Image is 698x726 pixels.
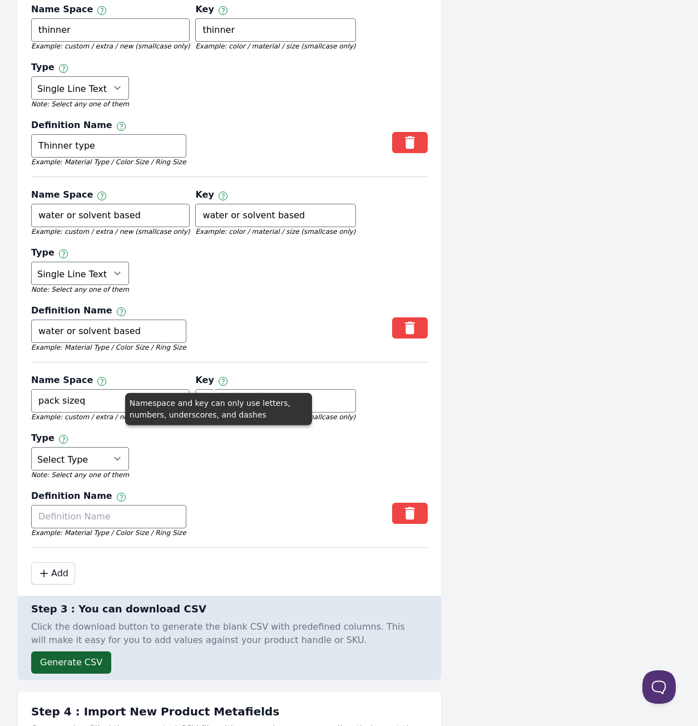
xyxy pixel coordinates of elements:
[195,42,355,51] em: Example: color / material / size (smallcase only)
[117,493,126,502] img: svg+xml;base64,PHN2ZyB4bWxucz0iaHR0cDovL3d3dy53My5vcmcvMjAwMC9zdmciIHZpZXdCb3g9IjAgMCAxNiAxNiIgZm...
[31,343,186,352] em: Example: Material Type / Color Size / Ring Size
[31,389,190,413] input: Namespace
[31,188,93,204] p: Name Space
[31,246,55,262] p: Type
[219,192,227,200] img: svg+xml;base64,PHN2ZyB4bWxucz0iaHR0cDovL3d3dy53My5vcmcvMjAwMC9zdmciIHZpZXdCb3g9IjAgMCAxNiAxNiIgZm...
[31,100,129,109] em: Note: Select any one of them
[97,6,106,15] img: svg+xml;base64,PHN2ZyB4bWxucz0iaHR0cDovL3d3dy53My5vcmcvMjAwMC9zdmciIHZpZXdCb3g9IjAgMCAxNiAxNiIgZm...
[31,374,93,389] p: Name Space
[31,616,422,651] p: Click the download button to generate the blank CSV with predefined columns. This will make it ea...
[31,651,111,674] button: Generate CSV
[195,389,355,413] input: Key
[195,204,355,227] input: Key
[31,528,186,537] em: Example: Material Type / Color Size / Ring Size
[59,435,68,444] img: svg+xml;base64,PHN2ZyB4bWxucz0iaHR0cDovL3d3dy53My5vcmcvMjAwMC9zdmciIHZpZXdCb3g9IjAgMCAxNiAxNiIgZm...
[31,505,186,528] input: Definition Name
[117,307,126,316] img: svg+xml;base64,PHN2ZyB4bWxucz0iaHR0cDovL3d3dy53My5vcmcvMjAwMC9zdmciIHZpZXdCb3g9IjAgMCAxNiAxNiIgZm...
[31,431,55,447] p: Type
[195,188,214,204] p: Key
[219,377,227,386] img: svg+xml;base64,PHN2ZyB4bWxucz0iaHR0cDovL3d3dy53My5vcmcvMjAwMC9zdmciIHZpZXdCb3g9IjAgMCAxNiAxNiIgZm...
[642,670,676,704] iframe: Toggle Customer Support
[31,489,112,505] p: Definition Name
[31,204,190,227] input: Namespace
[219,6,227,15] img: svg+xml;base64,PHN2ZyB4bWxucz0iaHR0cDovL3d3dy53My5vcmcvMjAwMC9zdmciIHZpZXdCb3g9IjAgMCAxNiAxNiIgZm...
[31,119,112,134] p: Definition Name
[59,64,68,73] img: svg+xml;base64,PHN2ZyB4bWxucz0iaHR0cDovL3d3dy53My5vcmcvMjAwMC9zdmciIHZpZXdCb3g9IjAgMCAxNiAxNiIgZm...
[31,134,186,158] input: Definition Name
[31,320,186,343] input: Definition Name
[97,377,106,386] img: svg+xml;base64,PHN2ZyB4bWxucz0iaHR0cDovL3d3dy53My5vcmcvMjAwMC9zdmciIHZpZXdCb3g9IjAgMCAxNiAxNiIgZm...
[31,470,129,479] em: Note: Select any one of them
[195,413,355,421] em: Example: color / material / size (smallcase only)
[59,249,68,258] img: svg+xml;base64,PHN2ZyB4bWxucz0iaHR0cDovL3d3dy53My5vcmcvMjAwMC9zdmciIHZpZXdCb3g9IjAgMCAxNiAxNiIgZm...
[195,18,355,42] input: Key
[117,122,126,131] img: svg+xml;base64,PHN2ZyB4bWxucz0iaHR0cDovL3d3dy53My5vcmcvMjAwMC9zdmciIHZpZXdCb3g9IjAgMCAxNiAxNiIgZm...
[195,227,355,236] em: Example: color / material / size (smallcase only)
[31,285,129,294] em: Note: Select any one of them
[31,3,93,18] p: Name Space
[31,562,75,585] button: Add
[31,705,428,718] h1: Step 4 : Import New Product Metafields
[31,304,112,320] p: Definition Name
[195,374,214,389] p: Key
[31,602,422,616] h2: Step 3 : You can download CSV
[31,158,186,166] em: Example: Material Type / Color Size / Ring Size
[31,42,190,51] em: Example: custom / extra / new (smallcase only)
[31,18,190,42] input: Namespace
[125,393,312,425] span: Namespace and key can only use letters, numbers, underscores, and dashes
[195,3,214,18] p: Key
[31,413,190,421] em: Example: custom / extra / new (smallcase only)
[31,227,190,236] em: Example: custom / extra / new (smallcase only)
[31,61,55,76] p: Type
[97,192,106,200] img: svg+xml;base64,PHN2ZyB4bWxucz0iaHR0cDovL3d3dy53My5vcmcvMjAwMC9zdmciIHZpZXdCb3g9IjAgMCAxNiAxNiIgZm...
